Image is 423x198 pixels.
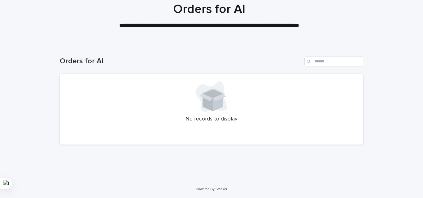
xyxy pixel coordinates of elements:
[196,187,227,191] a: Powered By Stacker
[60,57,302,66] h1: Orders for AI
[58,2,361,17] h1: Orders for AI
[304,57,363,66] input: Search
[67,116,356,123] p: No records to display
